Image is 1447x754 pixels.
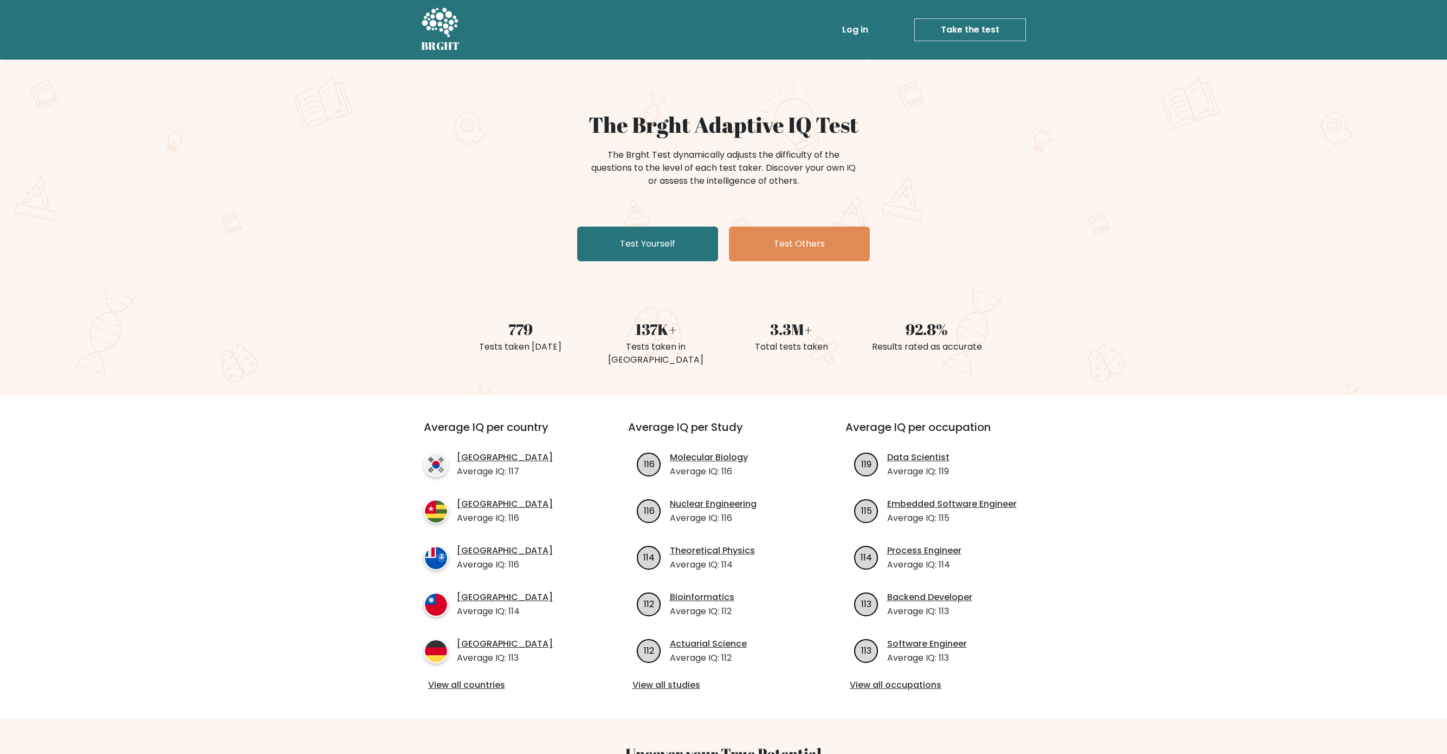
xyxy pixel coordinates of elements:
div: Tests taken [DATE] [459,340,582,353]
p: Average IQ: 113 [457,652,553,665]
img: country [424,453,448,477]
p: Average IQ: 116 [457,558,553,571]
h3: Average IQ per occupation [845,421,1037,447]
text: 112 [644,644,654,656]
a: View all occupations [850,679,1032,692]
p: Average IQ: 116 [670,512,757,525]
p: Average IQ: 116 [457,512,553,525]
p: Average IQ: 113 [887,605,972,618]
a: [GEOGRAPHIC_DATA] [457,591,553,604]
a: Embedded Software Engineer [887,498,1017,511]
div: Results rated as accurate [865,340,988,353]
h3: Average IQ per country [424,421,589,447]
text: 112 [644,597,654,610]
a: [GEOGRAPHIC_DATA] [457,637,553,650]
a: BRGHT [421,4,460,55]
text: 113 [861,597,871,610]
div: 3.3M+ [730,318,852,340]
a: Theoretical Physics [670,544,755,557]
p: Average IQ: 117 [457,465,553,478]
img: country [424,639,448,663]
p: Average IQ: 116 [670,465,748,478]
a: View all studies [632,679,815,692]
p: Average IQ: 114 [457,605,553,618]
a: [GEOGRAPHIC_DATA] [457,451,553,464]
p: Average IQ: 119 [887,465,949,478]
div: 92.8% [865,318,988,340]
h5: BRGHT [421,40,460,53]
text: 114 [643,551,655,563]
a: Bioinformatics [670,591,734,604]
a: [GEOGRAPHIC_DATA] [457,498,553,511]
a: Process Engineer [887,544,961,557]
p: Average IQ: 112 [670,652,747,665]
text: 115 [861,504,871,517]
text: 114 [861,551,872,563]
a: Test Yourself [577,227,718,261]
text: 113 [861,644,871,656]
p: Average IQ: 114 [887,558,961,571]
a: Take the test [914,18,1026,41]
h3: Average IQ per Study [628,421,819,447]
a: Data Scientist [887,451,949,464]
a: Software Engineer [887,637,967,650]
h1: The Brght Adaptive IQ Test [459,112,988,138]
img: country [424,546,448,570]
p: Average IQ: 115 [887,512,1017,525]
p: Average IQ: 114 [670,558,755,571]
div: The Brght Test dynamically adjusts the difficulty of the questions to the level of each test take... [588,149,859,188]
text: 119 [861,457,871,470]
a: View all countries [428,679,585,692]
a: Backend Developer [887,591,972,604]
div: Tests taken in [GEOGRAPHIC_DATA] [595,340,717,366]
text: 116 [643,504,654,517]
a: [GEOGRAPHIC_DATA] [457,544,553,557]
a: Test Others [729,227,870,261]
a: Molecular Biology [670,451,748,464]
a: Actuarial Science [670,637,747,650]
a: Nuclear Engineering [670,498,757,511]
text: 116 [643,457,654,470]
img: country [424,592,448,617]
a: Log in [838,19,873,41]
p: Average IQ: 113 [887,652,967,665]
p: Average IQ: 112 [670,605,734,618]
div: 779 [459,318,582,340]
div: Total tests taken [730,340,852,353]
div: 137K+ [595,318,717,340]
img: country [424,499,448,524]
